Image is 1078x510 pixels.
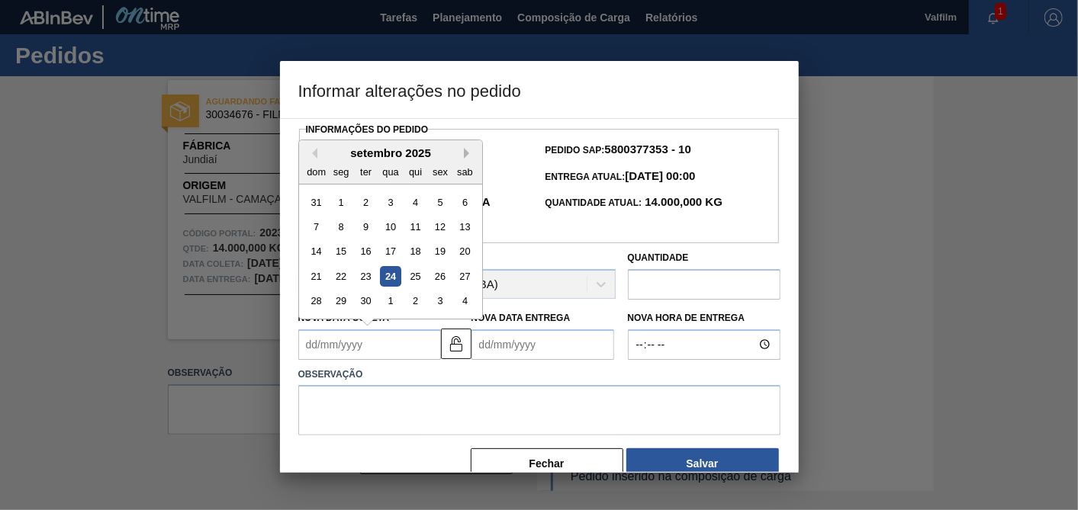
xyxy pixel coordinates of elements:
[404,266,425,287] div: Choose quinta-feira, 25 de setembro de 2025
[306,266,327,287] div: Choose domingo, 21 de setembro de 2025
[355,241,375,261] div: Choose terça-feira, 16 de setembro de 2025
[464,148,475,159] button: Next Month
[380,241,401,261] div: Choose quarta-feira, 17 de setembro de 2025
[628,252,689,263] label: Quantidade
[305,195,490,231] strong: 30034676 - FILME C GCA DUOSHRINK 690X50 7 99 NIV25
[404,191,425,212] div: Choose quinta-feira, 4 de setembro de 2025
[605,143,691,156] strong: 5800377353 - 10
[471,448,623,479] button: Fechar
[454,191,475,212] div: Choose sábado, 6 de setembro de 2025
[625,169,695,182] strong: [DATE] 00:00
[355,290,375,311] div: Choose terça-feira, 30 de setembro de 2025
[298,364,780,386] label: Observação
[304,189,477,313] div: month 2025-09
[404,217,425,237] div: Choose quinta-feira, 11 de setembro de 2025
[306,191,327,212] div: Choose domingo, 31 de agosto de 2025
[471,329,614,360] input: dd/mm/yyyy
[355,161,375,181] div: ter
[380,266,401,287] div: Choose quarta-feira, 24 de setembro de 2025
[330,266,351,287] div: Choose segunda-feira, 22 de setembro de 2025
[330,241,351,261] div: Choose segunda-feira, 15 de setembro de 2025
[441,329,471,359] button: unlocked
[306,124,429,135] label: Informações do Pedido
[454,266,475,287] div: Choose sábado, 27 de setembro de 2025
[330,191,351,212] div: Choose segunda-feira, 1 de setembro de 2025
[280,61,799,119] h3: Informar alterações no pedido
[454,217,475,237] div: Choose sábado, 13 de setembro de 2025
[545,197,723,208] span: Quantidade Atual:
[380,191,401,212] div: Choose quarta-feira, 3 de setembro de 2025
[380,290,401,311] div: Choose quarta-feira, 1 de outubro de 2025
[626,448,779,479] button: Salvar
[299,146,482,159] div: setembro 2025
[330,290,351,311] div: Choose segunda-feira, 29 de setembro de 2025
[430,241,450,261] div: Choose sexta-feira, 19 de setembro de 2025
[454,290,475,311] div: Choose sábado, 4 de outubro de 2025
[430,161,450,181] div: sex
[430,191,450,212] div: Choose sexta-feira, 5 de setembro de 2025
[306,290,327,311] div: Choose domingo, 28 de setembro de 2025
[355,191,375,212] div: Choose terça-feira, 2 de setembro de 2025
[430,266,450,287] div: Choose sexta-feira, 26 de setembro de 2025
[330,161,351,181] div: seg
[298,313,390,323] label: Nova Data Coleta
[404,161,425,181] div: qui
[454,241,475,261] div: Choose sábado, 20 de setembro de 2025
[545,172,696,182] span: Entrega Atual:
[545,145,691,156] span: Pedido SAP:
[307,148,317,159] button: Previous Month
[454,161,475,181] div: sab
[305,197,490,231] span: Material:
[330,217,351,237] div: Choose segunda-feira, 8 de setembro de 2025
[298,329,441,360] input: dd/mm/yyyy
[471,313,571,323] label: Nova Data Entrega
[355,217,375,237] div: Choose terça-feira, 9 de setembro de 2025
[430,217,450,237] div: Choose sexta-feira, 12 de setembro de 2025
[380,217,401,237] div: Choose quarta-feira, 10 de setembro de 2025
[642,195,722,208] strong: 14.000,000 KG
[306,161,327,181] div: dom
[430,290,450,311] div: Choose sexta-feira, 3 de outubro de 2025
[306,241,327,261] div: Choose domingo, 14 de setembro de 2025
[380,161,401,181] div: qua
[404,290,425,311] div: Choose quinta-feira, 2 de outubro de 2025
[404,241,425,261] div: Choose quinta-feira, 18 de setembro de 2025
[628,307,780,329] label: Nova Hora de Entrega
[355,266,375,287] div: Choose terça-feira, 23 de setembro de 2025
[447,335,465,353] img: unlocked
[306,217,327,237] div: Choose domingo, 7 de setembro de 2025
